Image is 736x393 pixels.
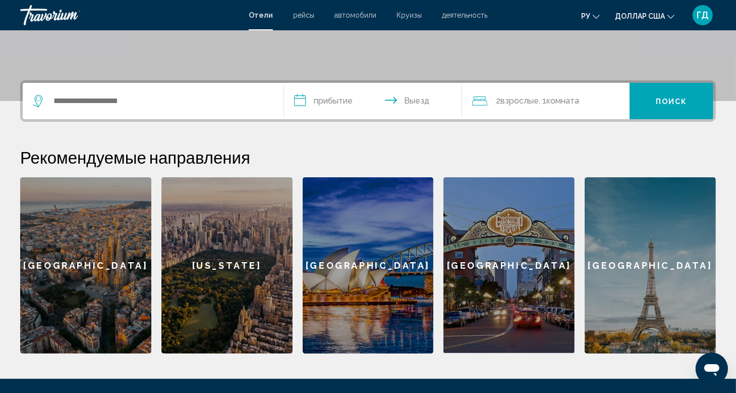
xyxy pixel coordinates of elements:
a: деятельность [442,11,487,19]
button: Изменить валюту [615,9,674,23]
font: , 1 [539,96,547,106]
a: Круизы [397,11,422,19]
a: [GEOGRAPHIC_DATA] [303,177,434,354]
h2: Рекомендуемые направления [20,147,716,167]
font: ГД [697,10,709,20]
button: Даты заезда и выезда [284,83,462,119]
font: Комната [547,96,580,106]
a: [US_STATE] [161,177,293,354]
a: Травориум [20,5,239,25]
a: рейсы [293,11,314,19]
a: Отели [249,11,273,19]
font: 2 [496,96,501,106]
a: [GEOGRAPHIC_DATA] [443,177,575,354]
font: доллар США [615,12,665,20]
a: автомобили [334,11,376,19]
button: Меню пользователя [690,5,716,26]
font: Поиск [656,97,688,106]
font: ру [581,12,590,20]
a: [GEOGRAPHIC_DATA] [20,177,151,354]
button: Поиск [630,83,713,119]
font: Взрослые [501,96,539,106]
div: Виджет поиска [23,83,713,119]
button: Путешественники: 2 взрослых, 0 детей [462,83,630,119]
iframe: Кнопка запуска окна обмена сообщениями [696,353,728,385]
button: Изменить язык [581,9,600,23]
a: [GEOGRAPHIC_DATA] [585,177,716,354]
